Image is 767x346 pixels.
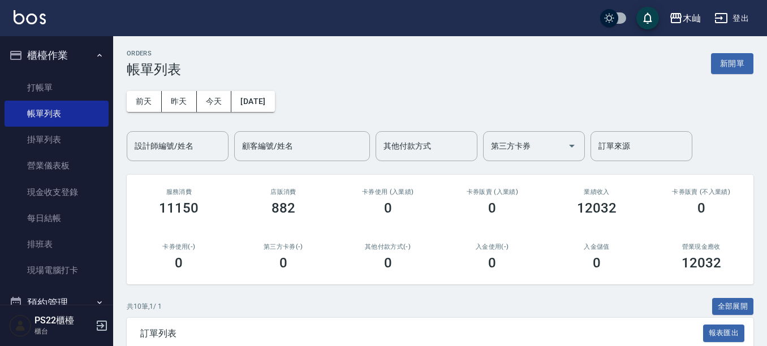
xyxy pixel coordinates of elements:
button: save [636,7,659,29]
button: 報表匯出 [703,325,745,342]
p: 櫃台 [35,326,92,336]
h5: PS22櫃檯 [35,315,92,326]
button: 今天 [197,91,232,112]
h3: 服務消費 [140,188,218,196]
button: 昨天 [162,91,197,112]
a: 現場電腦打卡 [5,257,109,283]
p: 共 10 筆, 1 / 1 [127,301,162,312]
a: 每日結帳 [5,205,109,231]
a: 掛單列表 [5,127,109,153]
a: 排班表 [5,231,109,257]
button: 木屾 [665,7,705,30]
h3: 0 [279,255,287,271]
h3: 0 [175,255,183,271]
a: 打帳單 [5,75,109,101]
h2: 卡券使用(-) [140,243,218,250]
h2: 卡券販賣 (不入業績) [662,188,740,196]
h3: 12032 [682,255,721,271]
h3: 11150 [159,200,199,216]
h2: 營業現金應收 [662,243,740,250]
h2: 卡券販賣 (入業績) [454,188,531,196]
h2: 第三方卡券(-) [245,243,322,250]
h2: 入金儲值 [558,243,636,250]
div: 木屾 [683,11,701,25]
h3: 0 [488,200,496,216]
h2: 店販消費 [245,188,322,196]
a: 營業儀表板 [5,153,109,179]
span: 訂單列表 [140,328,703,339]
a: 報表匯出 [703,327,745,338]
h2: ORDERS [127,50,181,57]
h2: 其他付款方式(-) [349,243,426,250]
button: 登出 [710,8,753,29]
h2: 卡券使用 (入業績) [349,188,426,196]
a: 新開單 [711,58,753,68]
h3: 882 [272,200,295,216]
button: 前天 [127,91,162,112]
a: 帳單列表 [5,101,109,127]
h3: 帳單列表 [127,62,181,77]
h3: 0 [697,200,705,216]
img: Logo [14,10,46,24]
h3: 0 [384,200,392,216]
h3: 12032 [577,200,617,216]
button: 櫃檯作業 [5,41,109,70]
h3: 0 [593,255,601,271]
button: [DATE] [231,91,274,112]
img: Person [9,314,32,337]
button: 全部展開 [712,298,754,315]
h2: 入金使用(-) [454,243,531,250]
h3: 0 [384,255,392,271]
a: 現金收支登錄 [5,179,109,205]
button: Open [563,137,581,155]
h2: 業績收入 [558,188,636,196]
h3: 0 [488,255,496,271]
button: 預約管理 [5,288,109,318]
button: 新開單 [711,53,753,74]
